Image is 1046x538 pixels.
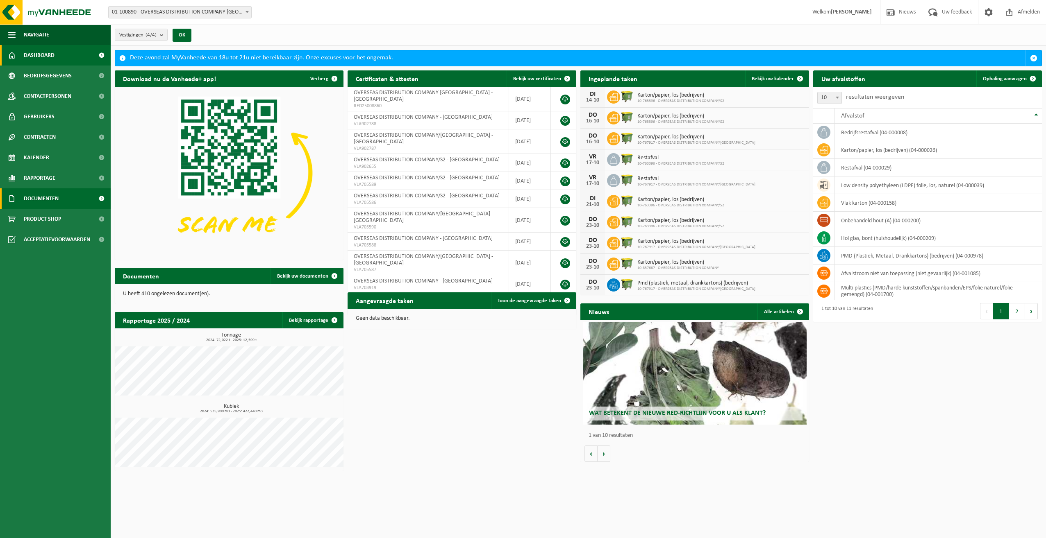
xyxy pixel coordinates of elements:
[637,140,755,145] span: 10-767917 - OVERSEAS DISTRIBUTION COMPANY/[GEOGRAPHIC_DATA]
[976,70,1041,87] a: Ophaling aanvragen
[354,199,503,206] span: VLA705586
[584,174,601,181] div: VR
[277,274,328,279] span: Bekijk uw documenten
[846,94,904,100] label: resultaten weergeven
[637,161,724,166] span: 10-763396 - OVERSEAS DISTRIBUTION COMPANY/S2
[835,159,1042,176] td: restafval (04-000029)
[24,45,55,66] span: Dashboard
[993,303,1009,319] button: 1
[310,76,328,81] span: Verberg
[24,168,55,188] span: Rapportage
[835,229,1042,247] td: hol glas, bont (huishoudelijk) (04-000209)
[24,127,56,147] span: Contracten
[637,245,755,250] span: 10-767917 - OVERSEAS DISTRIBUTION COMPANY/[GEOGRAPHIC_DATA]
[637,197,724,203] span: Karton/papier, los (bedrijven)
[637,280,755,287] span: Pmd (plastiek, metaal, drankkartons) (bedrijven)
[513,76,561,81] span: Bekijk uw certificaten
[835,124,1042,141] td: bedrijfsrestafval (04-000008)
[354,175,500,181] span: OVERSEAS DISTRIBUTION COMPANY/S2 - [GEOGRAPHIC_DATA]
[980,303,993,319] button: Previous
[813,70,873,86] h2: Uw afvalstoffen
[583,322,807,425] a: Wat betekent de nieuwe RED-richtlijn voor u als klant?
[637,182,755,187] span: 10-767917 - OVERSEAS DISTRIBUTION COMPANY/[GEOGRAPHIC_DATA]
[354,235,493,242] span: OVERSEAS DISTRIBUTION COMPANY - [GEOGRAPHIC_DATA]
[354,114,493,120] span: OVERSEAS DISTRIBUTION COMPANY - [GEOGRAPHIC_DATA]
[584,244,601,249] div: 23-10
[509,172,551,190] td: [DATE]
[354,181,503,188] span: VLA705589
[24,188,59,209] span: Documenten
[304,70,343,87] button: Verberg
[637,155,724,161] span: Restafval
[584,202,601,208] div: 21-10
[637,92,724,99] span: Karton/papier, los (bedrijven)
[509,87,551,111] td: [DATE]
[146,32,157,38] count: (4/4)
[354,267,503,273] span: VLA705587
[115,312,198,328] h2: Rapportage 2025 / 2024
[757,303,808,320] a: Alle artikelen
[620,277,634,291] img: WB-1100-HPE-GN-50
[509,111,551,129] td: [DATE]
[115,29,168,41] button: Vestigingen(4/4)
[24,209,61,229] span: Product Shop
[507,70,575,87] a: Bekijk uw certificaten
[509,251,551,275] td: [DATE]
[620,194,634,208] img: WB-1100-HPE-GN-50
[637,176,755,182] span: Restafval
[584,181,601,187] div: 17-10
[584,258,601,264] div: DO
[119,338,343,342] span: 2024: 72,022 t - 2025: 12,599 t
[24,106,55,127] span: Gebruikers
[115,70,224,86] h2: Download nu de Vanheede+ app!
[173,29,191,42] button: OK
[752,76,794,81] span: Bekijk uw kalender
[598,445,610,462] button: Volgende
[354,121,503,127] span: VLA902788
[584,279,601,285] div: DO
[589,433,805,439] p: 1 van 10 resultaten
[637,113,724,120] span: Karton/papier, los (bedrijven)
[620,256,634,270] img: WB-1100-HPE-GN-50
[108,6,252,18] span: 01-100890 - OVERSEAS DISTRIBUTION COMPANY NV - ANTWERPEN
[584,237,601,244] div: DO
[637,120,724,124] span: 10-763396 - OVERSEAS DISTRIBUTION COMPANY/S2
[354,285,503,291] span: VLA703919
[584,154,601,160] div: VR
[115,268,167,284] h2: Documenten
[354,157,500,163] span: OVERSEAS DISTRIBUTION COMPANY/S2 - [GEOGRAPHIC_DATA]
[817,92,842,104] span: 10
[509,129,551,154] td: [DATE]
[354,193,500,199] span: OVERSEAS DISTRIBUTION COMPANY/S2 - [GEOGRAPHIC_DATA]
[620,215,634,228] img: WB-1100-HPE-GN-50
[1009,303,1025,319] button: 2
[584,112,601,118] div: DO
[356,316,568,321] p: Geen data beschikbaar.
[130,50,1026,66] div: Deze avond zal MyVanheede van 18u tot 21u niet bereikbaar zijn. Onze excuses voor het ongemak.
[835,176,1042,194] td: low density polyethyleen (LDPE) folie, los, naturel (04-000039)
[509,208,551,233] td: [DATE]
[119,409,343,414] span: 2024: 535,900 m3 - 2025: 422,440 m3
[620,152,634,166] img: WB-1100-HPE-GN-50
[637,259,719,266] span: Karton/papier, los (bedrijven)
[354,103,503,109] span: RED25008860
[835,194,1042,212] td: vlak karton (04-000158)
[115,87,343,258] img: Download de VHEPlus App
[835,247,1042,264] td: PMD (Plastiek, Metaal, Drankkartons) (bedrijven) (04-000978)
[509,233,551,251] td: [DATE]
[584,91,601,97] div: DI
[637,287,755,292] span: 10-767917 - OVERSEAS DISTRIBUTION COMPANY/[GEOGRAPHIC_DATA]
[498,298,561,303] span: Toon de aangevraagde taken
[282,312,343,328] a: Bekijk rapportage
[584,133,601,139] div: DO
[745,70,808,87] a: Bekijk uw kalender
[620,110,634,124] img: WB-1100-HPE-GN-50
[584,264,601,270] div: 23-10
[354,278,493,284] span: OVERSEAS DISTRIBUTION COMPANY - [GEOGRAPHIC_DATA]
[24,147,49,168] span: Kalender
[637,238,755,245] span: Karton/papier, los (bedrijven)
[620,235,634,249] img: WB-1100-HPE-GN-50
[637,99,724,104] span: 10-763396 - OVERSEAS DISTRIBUTION COMPANY/S2
[354,211,493,224] span: OVERSEAS DISTRIBUTION COMPANY/[GEOGRAPHIC_DATA] - [GEOGRAPHIC_DATA]
[119,404,343,414] h3: Kubiek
